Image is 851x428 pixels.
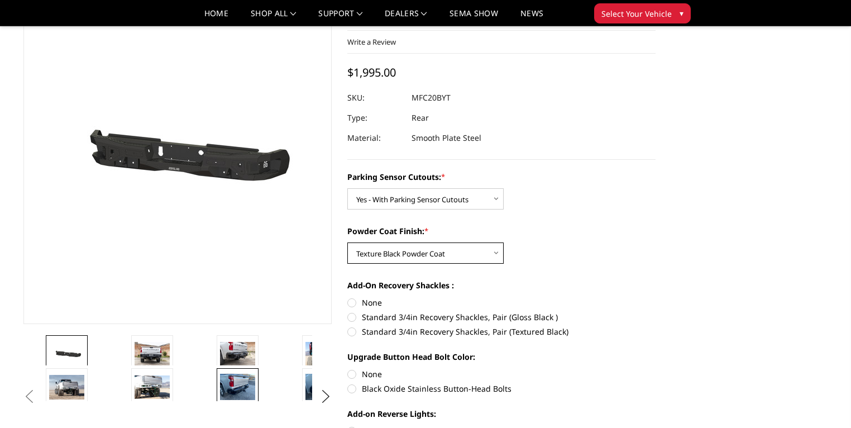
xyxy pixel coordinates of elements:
[318,9,362,26] a: Support
[347,279,656,291] label: Add-On Recovery Shackles :
[347,311,656,323] label: Standard 3/4in Recovery Shackles, Pair (Gloss Black )
[795,374,851,428] iframe: Chat Widget
[347,383,656,394] label: Black Oxide Stainless Button-Head Bolts
[318,388,334,405] button: Next
[347,368,656,380] label: None
[347,88,403,108] dt: SKU:
[347,65,396,80] span: $1,995.00
[135,375,170,399] img: 2020-2025 Chevrolet / GMC 2500-3500 - Freedom Series - Rear Bumper
[594,3,691,23] button: Select Your Vehicle
[347,408,656,420] label: Add-on Reverse Lights:
[347,351,656,363] label: Upgrade Button Head Bolt Color:
[305,374,341,400] img: 2020-2025 Chevrolet / GMC 2500-3500 - Freedom Series - Rear Bumper
[412,128,481,148] dd: Smooth Plate Steel
[412,108,429,128] dd: Rear
[305,342,341,365] img: 2020-2025 Chevrolet / GMC 2500-3500 - Freedom Series - Rear Bumper
[347,37,396,47] a: Write a Review
[21,388,37,405] button: Previous
[385,9,427,26] a: Dealers
[251,9,296,26] a: shop all
[347,171,656,183] label: Parking Sensor Cutouts:
[347,128,403,148] dt: Material:
[220,342,255,365] img: 2020-2025 Chevrolet / GMC 2500-3500 - Freedom Series - Rear Bumper
[135,342,170,365] img: 2020-2025 Chevrolet / GMC 2500-3500 - Freedom Series - Rear Bumper
[412,88,451,108] dd: MFC20BYT
[220,374,255,400] img: 2020-2025 Chevrolet / GMC 2500-3500 - Freedom Series - Rear Bumper
[520,9,543,26] a: News
[347,225,656,237] label: Powder Coat Finish:
[49,375,84,400] img: 2020-2025 Chevrolet / GMC 2500-3500 - Freedom Series - Rear Bumper
[347,297,656,308] label: None
[450,9,498,26] a: SEMA Show
[49,346,84,363] img: 2020-2025 Chevrolet / GMC 2500-3500 - Freedom Series - Rear Bumper
[347,326,656,337] label: Standard 3/4in Recovery Shackles, Pair (Textured Black)
[204,9,228,26] a: Home
[601,8,672,20] span: Select Your Vehicle
[680,7,683,19] span: ▾
[347,108,403,128] dt: Type:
